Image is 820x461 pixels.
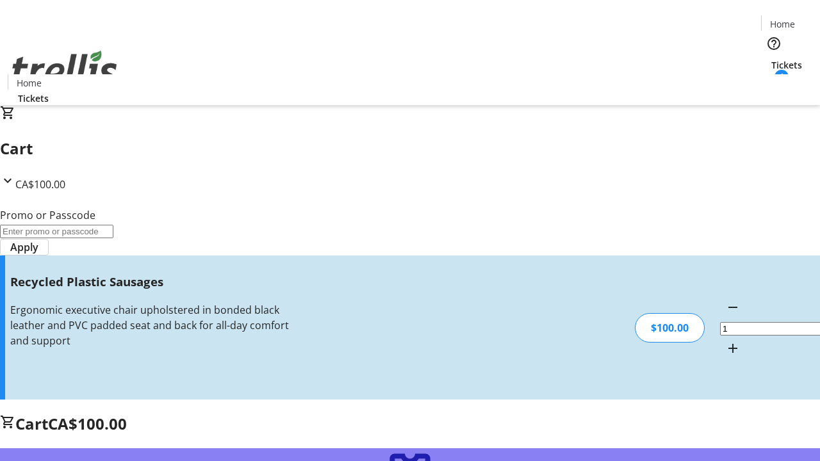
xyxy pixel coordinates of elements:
span: Tickets [18,92,49,105]
a: Tickets [8,92,59,105]
img: Orient E2E Organization 1hG6BiHlX8's Logo [8,36,122,101]
a: Home [8,76,49,90]
button: Help [761,31,787,56]
span: CA$100.00 [48,413,127,434]
h3: Recycled Plastic Sausages [10,273,290,291]
a: Home [762,17,803,31]
div: Ergonomic executive chair upholstered in bonded black leather and PVC padded seat and back for al... [10,302,290,348]
span: Home [17,76,42,90]
button: Decrement by one [720,295,746,320]
button: Increment by one [720,336,746,361]
span: Tickets [771,58,802,72]
span: CA$100.00 [15,177,65,191]
span: Home [770,17,795,31]
div: $100.00 [635,313,705,343]
span: Apply [10,239,38,255]
a: Tickets [761,58,812,72]
button: Cart [761,72,787,97]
